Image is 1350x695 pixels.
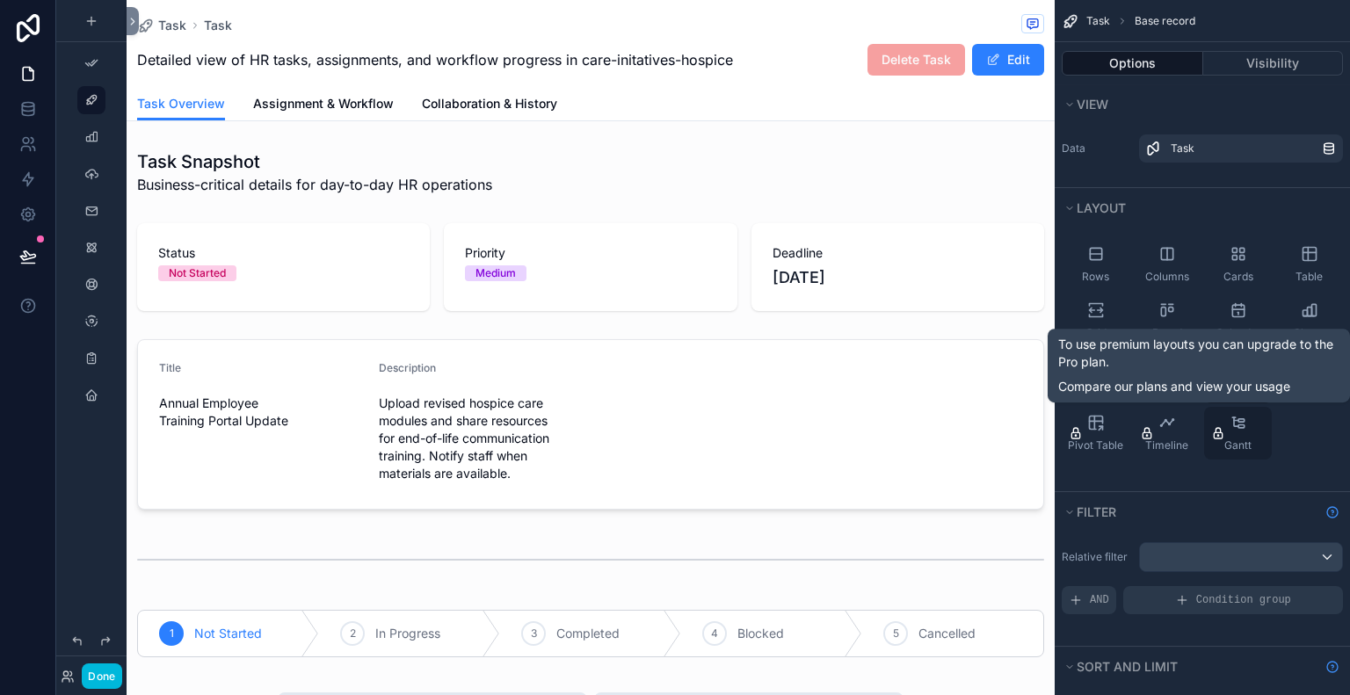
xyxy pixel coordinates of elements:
span: Filter [1077,504,1116,519]
span: Gantt [1224,438,1252,452]
span: Sort And Limit [1077,659,1178,674]
span: Rows [1082,270,1109,284]
button: Done [82,663,121,689]
button: Grid [1062,294,1129,347]
button: Rows [1062,238,1129,291]
span: Cards [1223,270,1253,284]
label: Relative filter [1062,550,1132,564]
a: Task [137,17,186,34]
button: Board [1133,294,1201,347]
span: Task Overview [137,95,225,112]
button: Timeline [1133,407,1201,460]
svg: Show help information [1325,505,1339,519]
a: Compare our plans and view your usage [1058,378,1339,395]
span: Base record [1135,14,1195,28]
span: Task [1086,14,1110,28]
span: Table [1296,270,1323,284]
button: Charts [1275,294,1343,347]
span: View [1077,97,1108,112]
span: Columns [1145,270,1189,284]
span: Layout [1077,200,1126,215]
svg: Show help information [1325,660,1339,674]
button: Columns [1133,238,1201,291]
button: View [1062,92,1332,117]
a: Task [1139,134,1343,163]
span: Condition group [1196,593,1291,607]
span: Task [158,17,186,34]
span: Charts [1293,326,1326,340]
label: Data [1062,141,1132,156]
a: Task [204,17,232,34]
span: Timeline [1145,438,1188,452]
button: Table [1275,238,1343,291]
button: Gantt [1204,407,1272,460]
button: Edit [972,44,1044,76]
span: Board [1152,326,1182,340]
span: Calendar [1216,326,1261,340]
a: Task Overview [137,88,225,121]
button: Layout [1062,196,1332,221]
button: Sort And Limit [1062,655,1318,679]
span: AND [1090,593,1109,607]
div: To use premium layouts you can upgrade to the Pro plan. [1058,336,1339,395]
span: Assignment & Workflow [253,95,394,112]
button: Visibility [1203,51,1344,76]
button: Options [1062,51,1203,76]
span: Pivot Table [1068,438,1123,452]
span: Grid [1085,326,1107,340]
span: Collaboration & History [422,95,557,112]
button: Filter [1062,500,1318,525]
button: Cards [1204,238,1272,291]
span: Task [1171,141,1194,156]
span: Detailed view of HR tasks, assignments, and workflow progress in care-initatives-hospice [137,49,733,70]
a: Collaboration & History [422,88,557,123]
button: Calendar [1204,294,1272,347]
button: Pivot Table [1062,407,1129,460]
a: Assignment & Workflow [253,88,394,123]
